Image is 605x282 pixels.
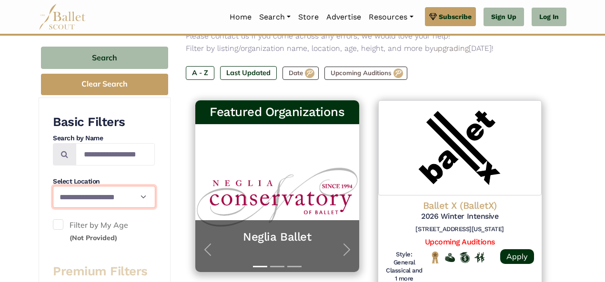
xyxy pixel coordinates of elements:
[425,237,495,246] a: Upcoming Auditions
[41,47,168,69] button: Search
[41,74,168,95] button: Clear Search
[386,212,534,222] h5: 2026 Winter Intensive
[445,253,455,262] img: Offers Financial Aid
[226,7,255,27] a: Home
[53,263,155,280] h3: Premium Filters
[53,134,155,143] h4: Search by Name
[53,219,155,243] label: Filter by My Age
[205,230,350,244] a: Neglia Ballet
[460,252,470,263] img: Offers Scholarship
[186,66,214,79] label: A - Z
[500,249,534,264] a: Apply
[76,143,155,165] input: Search by names...
[253,261,267,272] button: Slide 1
[439,11,472,22] span: Subscribe
[378,100,542,195] img: Logo
[282,67,319,80] label: Date
[425,7,476,26] a: Subscribe
[53,114,155,130] h3: Basic Filters
[294,7,323,27] a: Store
[270,261,284,272] button: Slide 2
[434,44,469,53] a: upgrading
[484,8,524,27] a: Sign Up
[220,66,277,79] label: Last Updated
[53,177,155,186] h4: Select Location
[255,7,294,27] a: Search
[365,7,417,27] a: Resources
[474,252,484,263] img: In Person
[70,233,117,242] small: (Not Provided)
[186,42,551,55] p: Filter by listing/organization name, location, age, height, and more by [DATE]!
[203,104,352,120] h3: Featured Organizations
[287,261,302,272] button: Slide 3
[430,251,440,263] img: National
[186,30,551,42] p: Please contact us if you come across any errors, we would love your help!
[429,11,437,22] img: gem.svg
[386,225,534,233] h6: [STREET_ADDRESS][US_STATE]
[532,8,566,27] a: Log In
[386,199,534,212] h4: Ballet X (BalletX)
[323,7,365,27] a: Advertise
[324,67,407,80] label: Upcoming Auditions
